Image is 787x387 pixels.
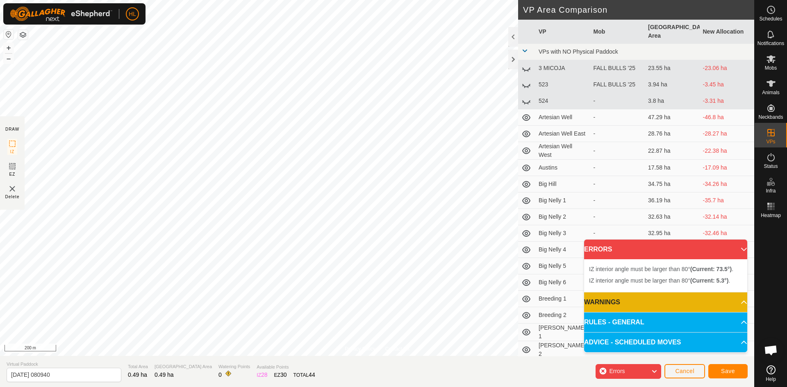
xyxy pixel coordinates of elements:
[584,312,747,332] p-accordion-header: RULES - GENERAL
[700,20,755,44] th: New Allocation
[129,10,136,18] span: HL
[700,109,755,126] td: -46.8 ha
[594,129,642,138] div: -
[309,371,315,378] span: 44
[764,164,778,169] span: Status
[7,361,121,368] span: Virtual Paddock
[700,60,755,77] td: -23.06 ha
[345,345,375,353] a: Privacy Policy
[700,126,755,142] td: -28.27 ha
[280,371,287,378] span: 30
[645,142,700,160] td: 22.87 ha
[700,192,755,209] td: -35.7 ha
[535,225,590,242] td: Big Nelly 3
[535,341,590,359] td: [PERSON_NAME] 2
[535,109,590,126] td: Artesian Well
[645,77,700,93] td: 3.94 ha
[700,77,755,93] td: -3.45 ha
[645,209,700,225] td: 32.63 ha
[759,338,783,362] div: Open chat
[155,363,212,370] span: [GEOGRAPHIC_DATA] Area
[584,317,644,327] span: RULES - GENERAL
[584,259,747,292] p-accordion-content: ERRORS
[594,80,642,89] div: FALL BULLS '25
[535,93,590,109] td: 524
[759,16,782,21] span: Schedules
[535,60,590,77] td: 3 MICOJA
[766,139,775,144] span: VPs
[584,333,747,352] p-accordion-header: ADVICE - SCHEDULED MOVES
[757,41,784,46] span: Notifications
[535,242,590,258] td: Big Nelly 4
[645,20,700,44] th: [GEOGRAPHIC_DATA] Area
[594,229,642,238] div: -
[385,345,409,353] a: Contact Us
[664,364,705,378] button: Cancel
[675,368,694,374] span: Cancel
[257,364,315,371] span: Available Points
[700,176,755,192] td: -34.26 ha
[128,363,148,370] span: Total Area
[721,368,735,374] span: Save
[535,258,590,274] td: Big Nelly 5
[535,274,590,291] td: Big Nelly 6
[762,90,780,95] span: Animals
[645,176,700,192] td: 34.75 ha
[609,368,625,374] span: Errors
[645,192,700,209] td: 36.19 ha
[261,371,268,378] span: 28
[535,324,590,341] td: [PERSON_NAME] 1
[9,171,16,177] span: EZ
[128,371,147,378] span: 0.49 ha
[584,244,612,254] span: ERRORS
[218,363,250,370] span: Watering Points
[535,291,590,307] td: Breeding 1
[18,30,28,40] button: Map Layers
[523,5,754,15] h2: VP Area Comparison
[535,20,590,44] th: VP
[766,377,776,382] span: Help
[645,160,700,176] td: 17.58 ha
[594,196,642,205] div: -
[589,277,730,284] span: IZ interior angle must be larger than 80° .
[594,97,642,105] div: -
[708,364,748,378] button: Save
[535,176,590,192] td: Big Hill
[535,209,590,225] td: Big Nelly 2
[700,225,755,242] td: -32.46 ha
[10,149,15,155] span: IZ
[765,66,777,70] span: Mobs
[758,115,783,120] span: Neckbands
[5,126,19,132] div: DRAW
[761,213,781,218] span: Heatmap
[218,371,222,378] span: 0
[4,54,14,63] button: –
[594,213,642,221] div: -
[645,126,700,142] td: 28.76 ha
[584,240,747,259] p-accordion-header: ERRORS
[590,20,645,44] th: Mob
[584,297,620,307] span: WARNINGS
[584,292,747,312] p-accordion-header: WARNINGS
[766,188,776,193] span: Infra
[700,93,755,109] td: -3.31 ha
[535,192,590,209] td: Big Nelly 1
[594,180,642,188] div: -
[645,93,700,109] td: 3.8 ha
[10,7,112,21] img: Gallagher Logo
[5,194,20,200] span: Delete
[274,371,287,379] div: EZ
[539,48,618,55] span: VPs with NO Physical Paddock
[7,184,17,194] img: VP
[535,77,590,93] td: 523
[155,371,174,378] span: 0.49 ha
[589,266,733,272] span: IZ interior angle must be larger than 80° .
[535,160,590,176] td: Austins
[700,209,755,225] td: -32.14 ha
[594,113,642,122] div: -
[257,371,267,379] div: IZ
[594,163,642,172] div: -
[645,60,700,77] td: 23.55 ha
[293,371,315,379] div: TOTAL
[645,225,700,242] td: 32.95 ha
